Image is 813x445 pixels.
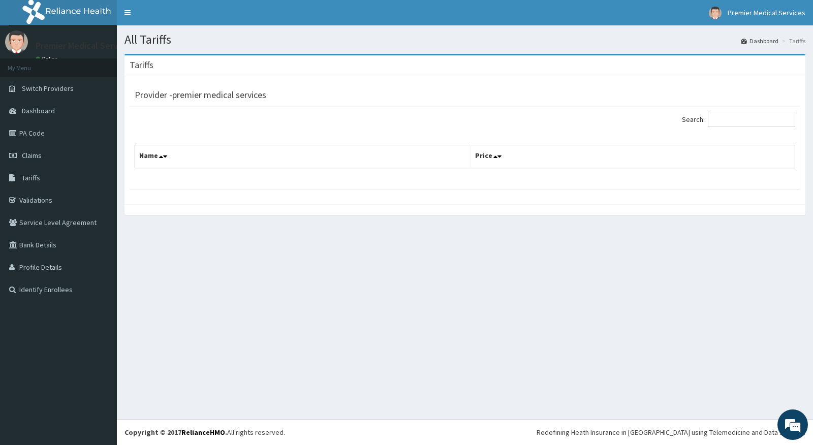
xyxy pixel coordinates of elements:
span: Claims [22,151,42,160]
span: Dashboard [22,106,55,115]
img: User Image [709,7,722,19]
footer: All rights reserved. [117,419,813,445]
p: Premier Medical Services [36,41,134,50]
a: RelianceHMO [181,428,225,437]
th: Price [471,145,795,169]
img: User Image [5,30,28,53]
h3: Provider - premier medical services [135,90,266,100]
span: Switch Providers [22,84,74,93]
div: Redefining Heath Insurance in [GEOGRAPHIC_DATA] using Telemedicine and Data Science! [537,427,805,437]
th: Name [135,145,471,169]
label: Search: [682,112,795,127]
h1: All Tariffs [124,33,805,46]
a: Dashboard [741,37,778,45]
a: Online [36,55,60,62]
span: Tariffs [22,173,40,182]
li: Tariffs [779,37,805,45]
h3: Tariffs [130,60,153,70]
input: Search: [708,112,795,127]
span: Premier Medical Services [728,8,805,17]
strong: Copyright © 2017 . [124,428,227,437]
